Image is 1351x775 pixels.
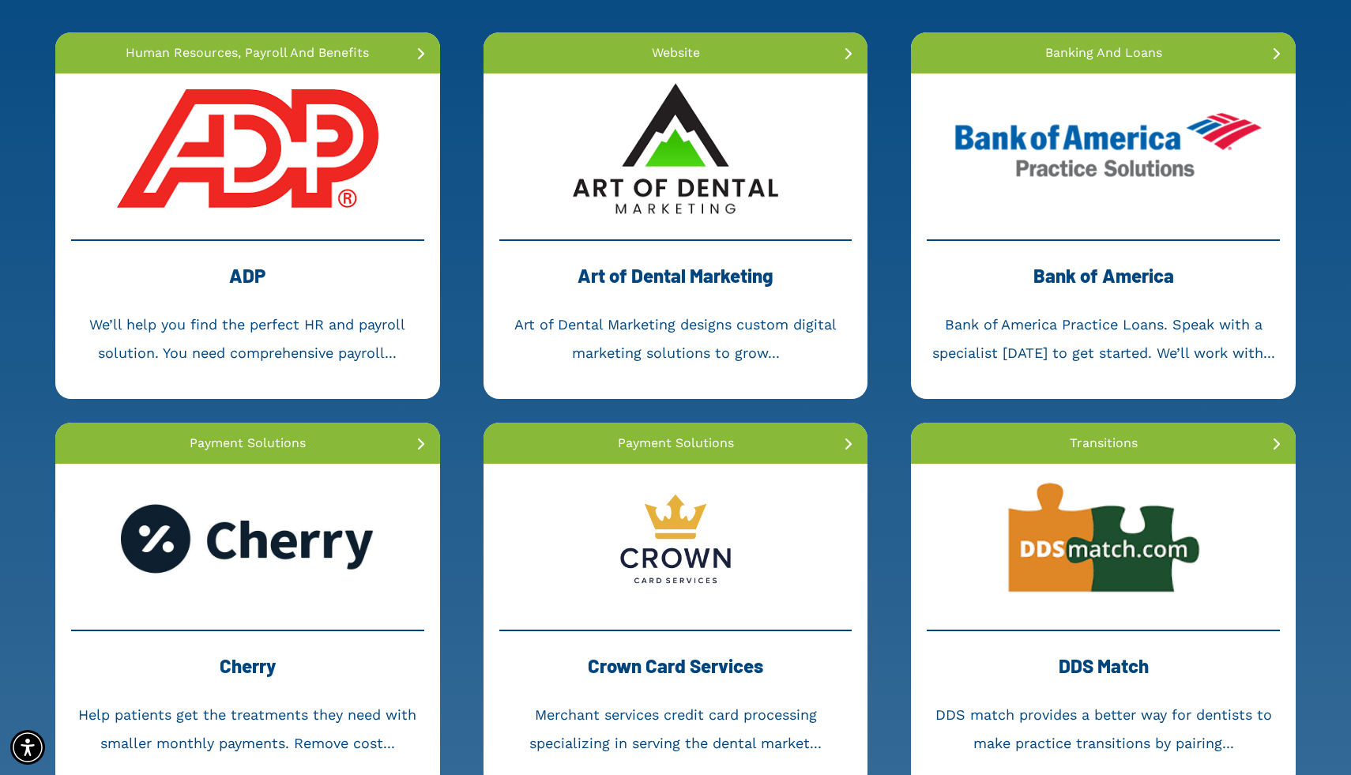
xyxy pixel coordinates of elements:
div: DDS Match [927,647,1280,701]
div: Cherry [71,647,424,701]
div: Bank of America Practice Loans. Speak with a specialist [DATE] to get started. We’ll work with... [927,310,1280,367]
div: Bank of America [927,257,1280,310]
div: Help patients get the treatments they need with smaller monthly payments. Remove cost... [71,701,424,758]
div: Merchant services credit card processing specializing in serving the dental market... [499,701,852,758]
div: ADP [71,257,424,310]
div: Crown Card Services [499,647,852,701]
div: Accessibility Menu [10,730,45,765]
div: Art of Dental Marketing designs custom digital marketing solutions to grow... [499,310,852,367]
div: Art of Dental Marketing [499,257,852,310]
div: We’ll help you find the perfect HR and payroll solution. You need comprehensive payroll... [71,310,424,367]
div: DDS match provides a better way for dentists to make practice transitions by pairing... [927,701,1280,758]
